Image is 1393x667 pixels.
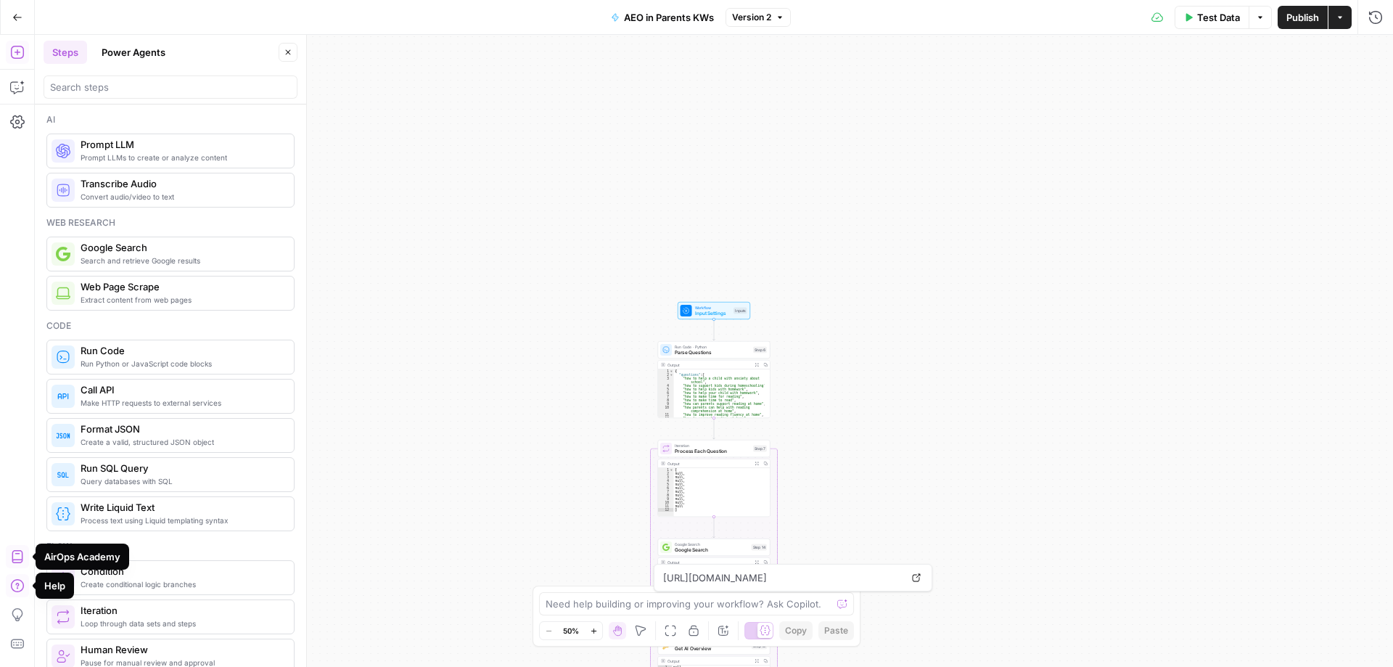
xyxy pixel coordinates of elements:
[81,515,282,526] span: Process text using Liquid templating syntax
[675,547,749,554] span: Google Search
[658,388,674,391] div: 5
[658,373,674,377] div: 2
[81,461,282,475] span: Run SQL Query
[675,448,750,455] span: Process Each Question
[81,500,282,515] span: Write Liquid Text
[81,618,282,629] span: Loop through data sets and steps
[667,362,750,368] div: Output
[713,319,715,340] g: Edge from start to step_6
[81,255,282,266] span: Search and retrieve Google results
[658,508,674,512] div: 12
[624,10,714,25] span: AEO in Parents KWs
[81,578,282,590] span: Create conditional logic branches
[675,349,750,356] span: Parse Questions
[81,475,282,487] span: Query databases with SQL
[81,191,282,202] span: Convert audio/video to text
[81,436,282,448] span: Create a valid, structured JSON object
[658,472,674,475] div: 2
[734,308,747,314] div: Inputs
[81,422,282,436] span: Format JSON
[675,645,749,652] span: Get AI Overview
[658,479,674,483] div: 4
[818,621,854,640] button: Paste
[658,402,674,406] div: 9
[658,468,674,472] div: 1
[658,504,674,508] div: 11
[81,152,282,163] span: Prompt LLMs to create or analyze content
[658,497,674,501] div: 9
[660,565,904,591] span: [URL][DOMAIN_NAME]
[753,347,767,353] div: Step 6
[785,624,807,637] span: Copy
[658,486,674,490] div: 6
[81,564,282,578] span: Condition
[753,446,767,452] div: Step 7
[46,216,295,229] div: Web research
[695,305,731,311] span: Workflow
[46,540,295,553] div: Flow
[695,310,731,317] span: Input Settings
[658,395,674,398] div: 7
[658,413,674,417] div: 11
[602,6,723,29] button: AEO in Parents KWs
[658,384,674,388] div: 4
[658,377,674,384] div: 3
[81,358,282,369] span: Run Python or JavaScript code blocks
[658,417,674,420] div: 12
[726,8,791,27] button: Version 2
[658,501,674,504] div: 10
[824,624,848,637] span: Paste
[658,302,771,319] div: WorkflowInput SettingsInputs
[81,642,282,657] span: Human Review
[675,541,749,547] span: Google Search
[752,544,768,551] div: Step 14
[667,560,750,565] div: Output
[81,279,282,294] span: Web Page Scrape
[81,240,282,255] span: Google Search
[81,382,282,397] span: Call API
[667,658,750,664] div: Output
[713,517,715,538] g: Edge from step_7 to step_14
[44,578,65,593] div: Help
[675,443,750,449] span: Iteration
[658,341,771,418] div: Run Code · PythonParse QuestionsStep 6Output{ "questions":[ "how to help a child with anxiety abo...
[658,490,674,494] div: 7
[713,418,715,439] g: Edge from step_6 to step_7
[658,391,674,395] div: 6
[81,397,282,409] span: Make HTTP requests to external services
[81,603,282,618] span: Iteration
[779,621,813,640] button: Copy
[658,483,674,486] div: 5
[667,461,750,467] div: Output
[563,625,579,637] span: 50%
[44,549,120,564] div: AirOps Academy
[658,398,674,402] div: 8
[81,137,282,152] span: Prompt LLM
[658,494,674,497] div: 8
[670,373,674,377] span: Toggle code folding, rows 2 through 13
[81,176,282,191] span: Transcribe Audio
[1175,6,1249,29] button: Test Data
[44,41,87,64] button: Steps
[658,369,674,373] div: 1
[50,80,291,94] input: Search steps
[1286,10,1319,25] span: Publish
[46,319,295,332] div: Code
[81,294,282,306] span: Extract content from web pages
[658,440,771,517] div: IterationProcess Each QuestionStep 7Output[null,null,null,null,null,null,null,null,null,null]
[46,113,295,126] div: Ai
[1278,6,1328,29] button: Publish
[670,468,674,472] span: Toggle code folding, rows 1 through 12
[658,406,674,413] div: 10
[1197,10,1240,25] span: Test Data
[670,369,674,373] span: Toggle code folding, rows 1 through 15
[675,344,750,350] span: Run Code · Python
[658,475,674,479] div: 3
[732,11,771,24] span: Version 2
[93,41,174,64] button: Power Agents
[81,343,282,358] span: Run Code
